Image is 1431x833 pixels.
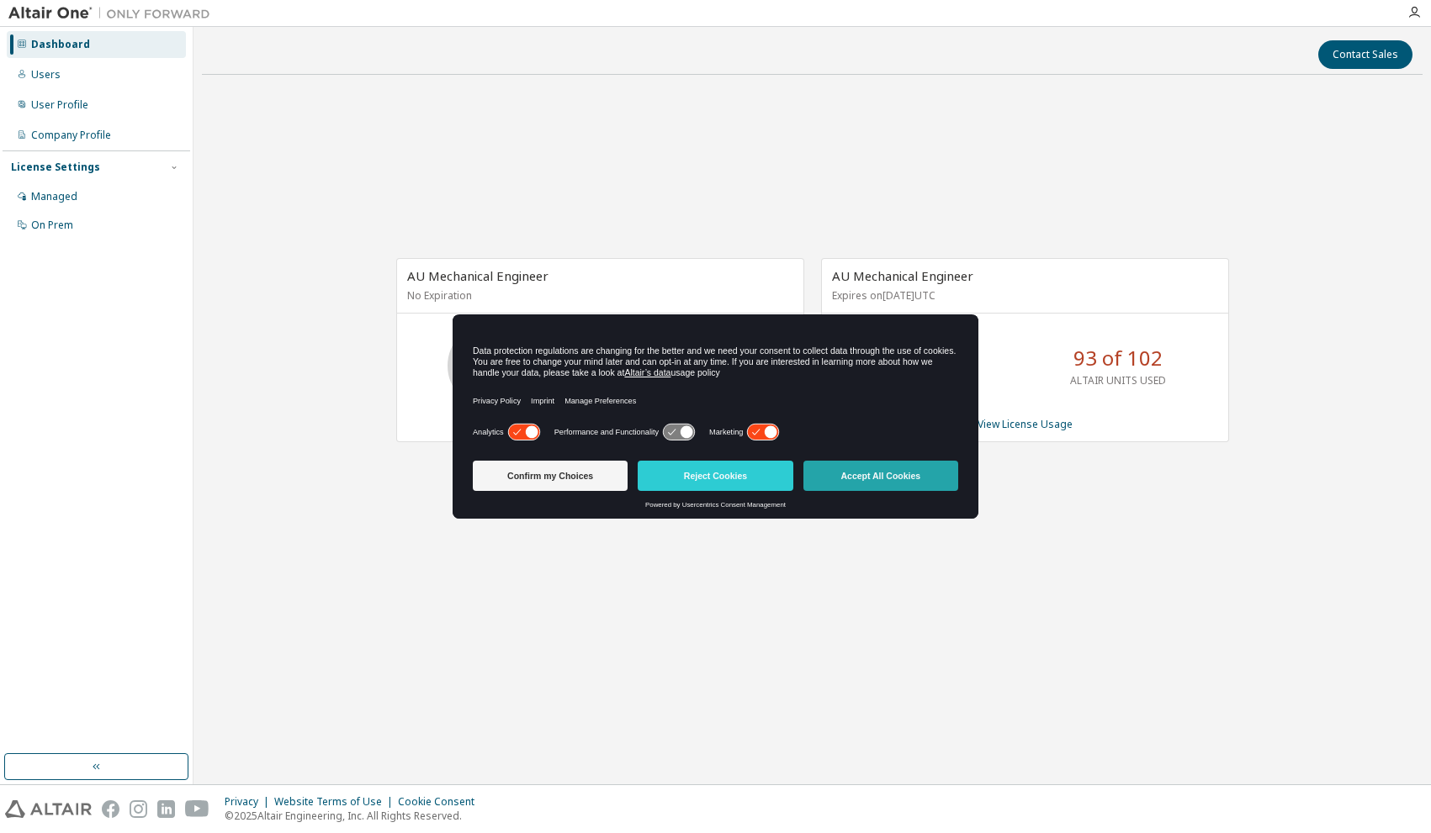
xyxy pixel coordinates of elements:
div: On Prem [31,219,73,232]
div: Website Terms of Use [274,795,398,809]
p: 93 of 102 [1073,344,1163,372]
div: Cookie Consent [398,795,485,809]
span: AU Mechanical Engineer [832,267,973,284]
p: © 2025 Altair Engineering, Inc. All Rights Reserved. [225,809,485,823]
img: Altair One [8,5,219,22]
a: View License Usage [978,417,1073,431]
div: User Profile [31,98,88,112]
p: No Expiration [407,288,789,303]
div: Dashboard [31,38,90,51]
div: Company Profile [31,129,111,142]
div: Privacy [225,795,274,809]
img: altair_logo.svg [5,800,92,818]
button: Contact Sales [1318,40,1412,69]
img: linkedin.svg [157,800,175,818]
div: License Settings [11,161,100,174]
p: Expires on [DATE] UTC [832,288,1214,303]
p: ALTAIR UNITS USED [1070,373,1166,388]
span: AU Mechanical Engineer [407,267,549,284]
img: youtube.svg [185,800,209,818]
div: Users [31,68,61,82]
div: Managed [31,190,77,203]
img: facebook.svg [102,800,119,818]
img: instagram.svg [130,800,147,818]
